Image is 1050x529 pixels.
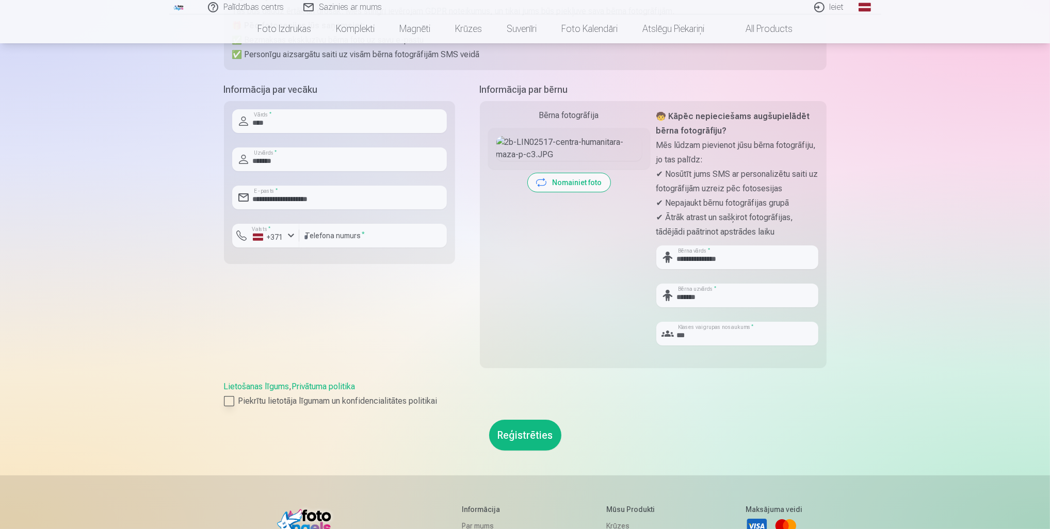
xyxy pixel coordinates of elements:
h5: Informācija par vecāku [224,82,455,97]
button: Nomainiet foto [528,173,610,192]
img: /fa1 [173,4,185,10]
a: Magnēti [387,14,443,43]
p: ✔ Nosūtīt jums SMS ar personalizētu saiti uz fotogrāfijām uzreiz pēc fotosesijas [656,167,818,196]
div: +371 [253,232,284,242]
p: ✔ Ātrāk atrast un sašķirot fotogrāfijas, tādējādi paātrinot apstrādes laiku [656,210,818,239]
label: Valsts [249,225,274,233]
a: Atslēgu piekariņi [630,14,717,43]
h5: Informācija par bērnu [480,82,827,97]
a: Komplekti [324,14,387,43]
a: Foto kalendāri [549,14,630,43]
a: All products [717,14,805,43]
a: Foto izdrukas [245,14,324,43]
strong: 🧒 Kāpēc nepieciešams augšupielādēt bērna fotogrāfiju? [656,111,810,136]
h5: Maksājuma veidi [746,504,802,515]
h5: Informācija [462,504,522,515]
label: Piekrītu lietotāja līgumam un konfidencialitātes politikai [224,395,827,407]
a: Lietošanas līgums [224,382,289,391]
p: Mēs lūdzam pievienot jūsu bērna fotogrāfiju, jo tas palīdz: [656,138,818,167]
div: , [224,381,827,407]
h5: Mūsu produkti [606,504,660,515]
button: Reģistrēties [489,420,561,451]
a: Krūzes [443,14,494,43]
div: Bērna fotogrāfija [488,109,650,122]
img: 2b-LIN02517-centra-humanitara-maza-p-c3.JPG [496,136,642,161]
a: Privātuma politika [292,382,356,391]
button: Valsts*+371 [232,224,299,247]
a: Suvenīri [494,14,549,43]
p: ✅ Personīgu aizsargātu saiti uz visām bērna fotogrāfijām SMS veidā [232,47,818,62]
p: ✔ Nepajaukt bērnu fotogrāfijas grupā [656,196,818,210]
